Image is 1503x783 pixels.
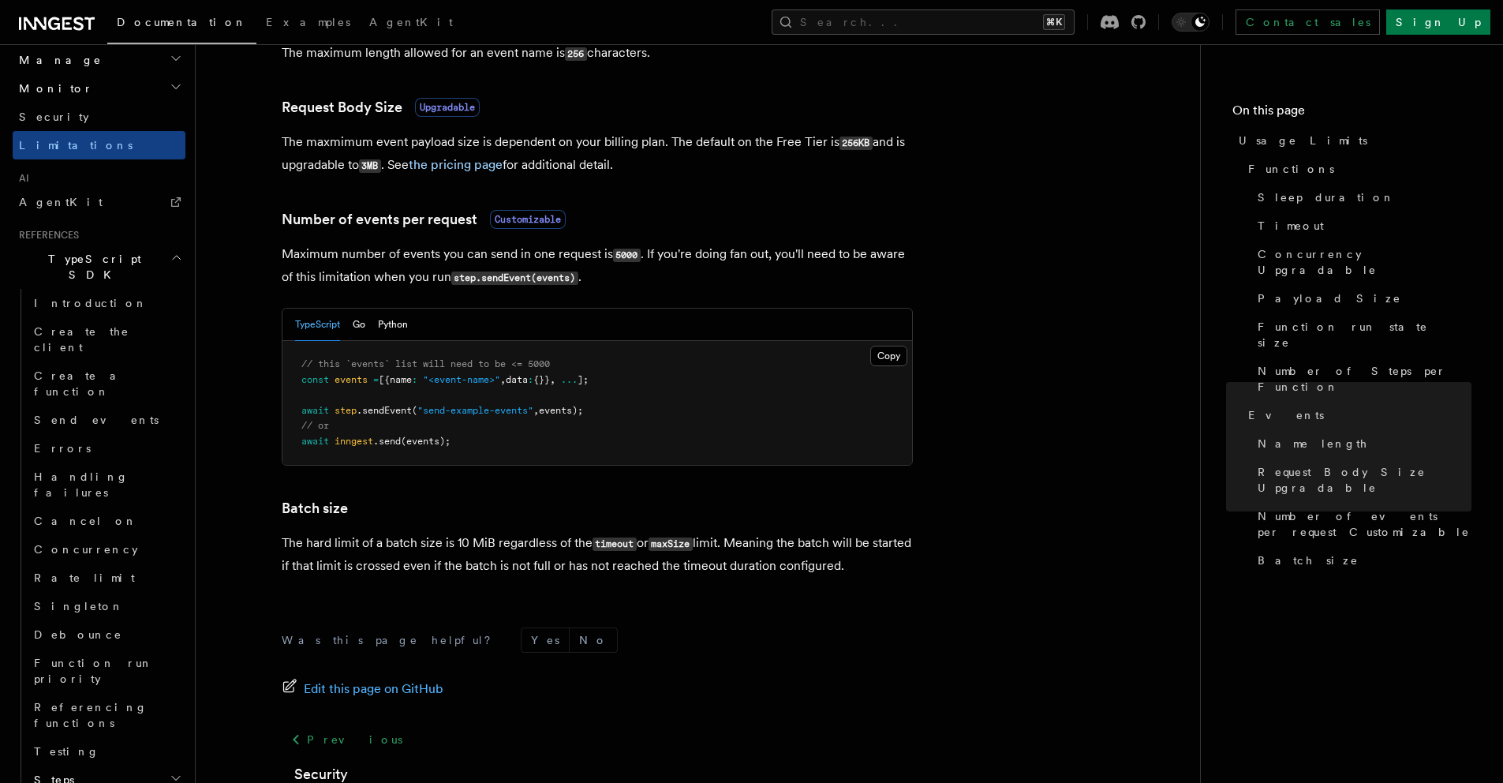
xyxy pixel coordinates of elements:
a: Number of events per request Customizable [1251,502,1471,546]
span: , [500,374,506,385]
span: Errors [34,442,91,455]
span: Request Body Size Upgradable [1258,464,1471,496]
code: 256KB [839,137,873,150]
span: Usage Limits [1239,133,1367,148]
span: Create the client [34,325,129,354]
span: Documentation [117,16,247,28]
a: Create the client [28,317,185,362]
p: The hard limit of a batch size is 10 MiB regardless of the or limit. Meaning the batch will be st... [282,532,913,577]
span: Referencing functions [34,701,148,729]
a: Name length [1251,429,1471,458]
span: TypeScript SDK [13,251,170,283]
span: Concurrency [34,543,138,556]
span: , [533,405,539,416]
code: maxSize [649,538,693,551]
span: Sleep duration [1258,189,1395,205]
a: Function run state size [1251,313,1471,357]
span: events [335,374,368,385]
span: = [373,374,379,385]
span: Edit this page on GitHub [304,678,443,700]
span: Testing [34,745,99,758]
span: inngest [335,436,373,447]
button: Go [353,309,365,341]
a: Sign Up [1386,9,1490,35]
a: Number of events per requestCustomizable [282,208,566,230]
span: [{name [379,374,412,385]
span: Introduction [34,297,148,309]
span: Function run priority [34,657,153,685]
code: step.sendEvent(events) [451,272,578,285]
a: Request Body SizeUpgradable [282,96,480,118]
span: AgentKit [369,16,453,28]
a: AgentKit [13,188,185,216]
a: Batch size [282,497,348,519]
span: Name length [1258,436,1368,451]
span: const [301,374,329,385]
span: Upgradable [415,98,480,117]
button: TypeScript SDK [13,245,185,289]
span: Function run state size [1258,319,1471,350]
span: Monitor [13,81,93,96]
a: Send events [28,406,185,434]
span: "<event-name>" [423,374,500,385]
span: Functions [1248,161,1334,177]
p: The maximum length allowed for an event name is characters. [282,42,913,65]
a: Cancel on [28,507,185,535]
span: : [412,374,417,385]
span: Security [19,111,89,123]
a: the pricing page [409,157,503,172]
span: Number of Steps per Function [1258,363,1471,395]
span: Batch size [1258,553,1359,568]
span: Customizable [490,210,566,229]
span: Examples [266,16,350,28]
span: events); [539,405,583,416]
a: Referencing functions [28,693,185,737]
span: {}} [533,374,550,385]
button: No [570,628,617,652]
a: Examples [256,5,360,43]
code: 3MB [359,159,381,173]
a: Events [1242,401,1471,429]
a: Handling failures [28,463,185,507]
span: step [335,405,357,416]
span: Concurrency Upgradable [1258,246,1471,278]
a: Functions [1242,155,1471,183]
a: Request Body Size Upgradable [1251,458,1471,502]
span: "send-example-events" [417,405,533,416]
p: Maximum number of events you can send in one request is . If you're doing fan out, you'll need to... [282,243,913,289]
p: The maxmimum event payload size is dependent on your billing plan. The default on the Free Tier i... [282,131,913,177]
span: References [13,229,79,242]
a: Errors [28,434,185,463]
a: Contact sales [1236,9,1380,35]
span: Payload Size [1258,290,1401,306]
span: , [550,374,555,385]
button: Search...⌘K [772,9,1075,35]
button: TypeScript [295,309,340,341]
a: Documentation [107,5,256,44]
a: Usage Limits [1232,126,1471,155]
button: Copy [870,346,907,366]
span: await [301,405,329,416]
a: AgentKit [360,5,462,43]
span: Singleton [34,600,124,613]
button: Manage [13,46,185,74]
span: Events [1248,407,1324,423]
a: Introduction [28,289,185,317]
span: ]; [578,374,589,385]
span: Debounce [34,628,122,641]
code: 256 [565,47,587,61]
span: Rate limit [34,571,135,584]
button: Monitor [13,74,185,103]
a: Testing [28,737,185,766]
a: Batch size [1251,546,1471,575]
a: Concurrency Upgradable [1251,240,1471,284]
span: // or [301,420,329,431]
p: Was this page helpful? [282,632,502,648]
a: Debounce [28,620,185,649]
a: Previous [282,725,412,754]
kbd: ⌘K [1043,14,1065,30]
span: (events); [401,436,451,447]
span: await [301,436,329,447]
span: data [506,374,528,385]
span: Manage [13,52,102,68]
